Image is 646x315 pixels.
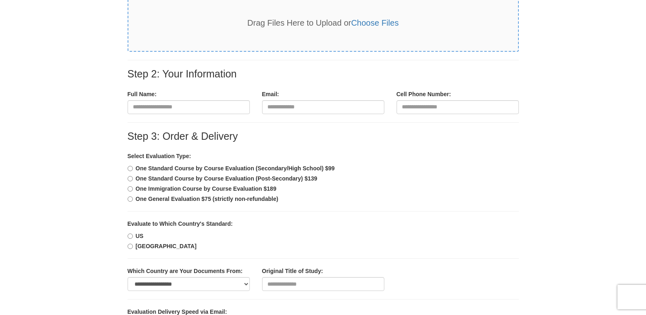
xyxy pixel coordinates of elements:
[128,90,157,98] label: Full Name:
[128,186,133,192] input: One Immigration Course by Course Evaluation $189
[262,90,279,98] label: Email:
[136,175,317,182] b: One Standard Course by Course Evaluation (Post-Secondary) $139
[128,131,238,142] label: Step 3: Order & Delivery
[136,196,278,202] b: One General Evaluation $75 (strictly non-refundable)
[136,165,335,172] b: One Standard Course by Course Evaluation (Secondary/High School) $99
[262,267,323,275] label: Original Title of Study:
[128,176,133,181] input: One Standard Course by Course Evaluation (Post-Secondary) $139
[128,196,133,202] input: One General Evaluation $75 (strictly non-refundable)
[128,308,227,315] b: Evaluation Delivery Speed via Email:
[128,166,133,171] input: One Standard Course by Course Evaluation (Secondary/High School) $99
[247,18,399,27] span: Drag Files Here to Upload or
[397,90,451,98] label: Cell Phone Number:
[351,18,399,27] a: Choose Files
[136,233,143,239] b: US
[136,185,276,192] b: One Immigration Course by Course Evaluation $189
[128,244,133,249] input: [GEOGRAPHIC_DATA]
[486,24,646,315] iframe: LiveChat chat widget
[128,220,233,227] b: Evaluate to Which Country's Standard:
[136,243,197,249] b: [GEOGRAPHIC_DATA]
[128,68,237,80] label: Step 2: Your Information
[128,153,191,159] b: Select Evaluation Type:
[128,233,133,239] input: US
[128,267,243,275] label: Which Country are Your Documents From:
